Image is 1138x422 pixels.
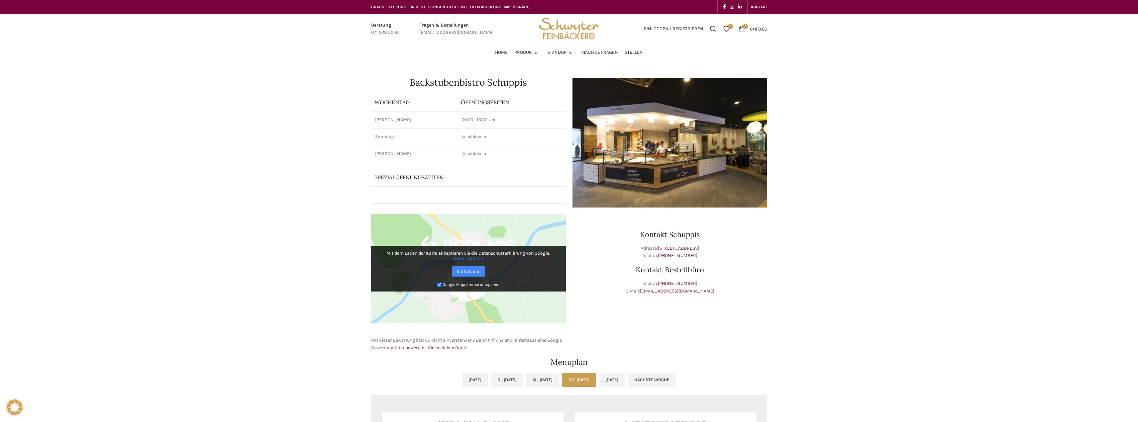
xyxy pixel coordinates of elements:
a: Facebook social link [721,2,728,12]
a: Nächste Woche [628,373,676,387]
a: Häufige Fragen [582,46,618,59]
a: Suchen [707,22,720,36]
a: Do, [DATE] [562,373,596,387]
a: Infobox link [419,22,494,37]
span: Home [495,49,508,56]
a: Standorte [547,46,575,59]
h1: Backstubenbistro Schuppis [371,78,566,87]
a: Karte laden [452,266,485,277]
a: Infobox link [371,22,399,37]
p: [PERSON_NAME] [375,117,454,123]
span: GRATIS LIEFERUNG FÜR BESTELLUNGEN AB CHF 150 - FILIALABHOLUNG IMMER GRATIS [371,5,530,9]
p: Mit dem Laden der Karte akzeptieren Sie die Datenschutzerklärung von Google. [376,250,561,262]
p: 06:00 - 16:30 Uhr [462,117,562,123]
a: [PHONE_NUMBER] [658,281,697,286]
p: Spezialöffnungszeiten [374,174,530,181]
span: CHF [750,26,758,32]
p: ÖFFNUNGSZEITEN [461,99,563,106]
input: Google Maps immer entsperren [437,283,442,287]
p: [PERSON_NAME] [375,150,454,157]
a: Home [495,46,508,59]
a: [EMAIL_ADDRESS][DOMAIN_NAME] [640,288,714,294]
h3: Kontakt Bestellbüro [572,266,767,273]
a: [DATE] [462,373,488,387]
p: Wochentag [374,99,454,106]
p: Adresse: Telefon: [572,245,767,260]
a: Instagram social link [728,2,736,12]
a: 0 [720,22,733,36]
a: [PHONE_NUMBER] [658,253,697,258]
small: Google Maps immer entsperren [443,282,499,287]
span: Häufige Fragen [582,49,618,56]
span: Stellen [625,49,643,56]
p: Mit dieser Bewertung bist du nicht einverstanden? Dann hilf uns und hinterlasse eine Google Bewer... [371,337,566,352]
bdi: 0.00 [750,26,767,32]
a: KONTAKT [751,0,767,14]
a: Linkedin social link [736,2,744,12]
span: Standorte [547,49,572,56]
h2: Menuplan [371,358,767,366]
img: Bäckerei Schwyter [536,14,601,44]
a: Site logo [536,26,601,31]
a: Di, [DATE] [491,373,523,387]
p: geschlossen [462,150,562,157]
span: Einloggen / Registrieren [644,27,703,31]
p: Telefon: E-Mail: [572,280,767,295]
div: Secondary navigation [748,0,771,14]
a: Jetzt bewerten - Vielen lieben Dank! [394,345,467,351]
span: KONTAKT [751,5,767,9]
span: 0 [743,24,748,29]
a: 0 CHF0.00 [735,22,771,36]
div: Meine Wunschliste [720,22,733,36]
a: Einloggen / Registrieren [641,22,707,36]
p: geschlossen [462,133,562,140]
p: Samstag [375,133,454,140]
a: Mi, [DATE] [526,373,559,387]
h3: Kontakt Schuppis [572,231,767,238]
div: Main navigation [368,46,771,59]
a: Produkte [514,46,541,59]
a: [STREET_ADDRESS] [658,245,699,251]
a: Stellen [625,46,643,59]
span: Produkte [514,49,537,56]
a: Mehr erfahren [454,256,483,262]
span: 0 [728,24,733,29]
a: [DATE] [599,373,625,387]
img: Google Maps [371,214,566,324]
